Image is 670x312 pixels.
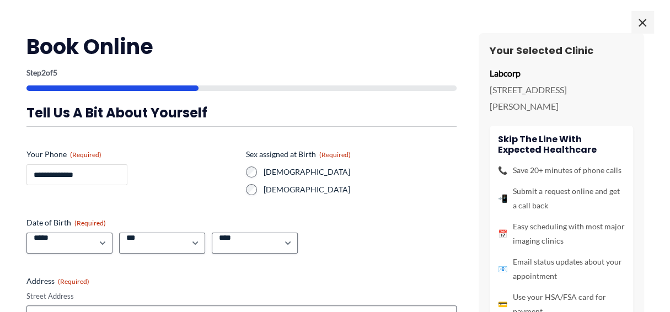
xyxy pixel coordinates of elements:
label: [DEMOGRAPHIC_DATA] [264,184,457,195]
label: Your Phone [26,149,237,160]
span: 📲 [498,191,507,206]
p: [STREET_ADDRESS][PERSON_NAME] [490,82,633,114]
li: Email status updates about your appointment [498,255,625,283]
span: 5 [53,68,57,77]
span: 📞 [498,163,507,177]
span: (Required) [74,219,106,227]
li: Save 20+ minutes of phone calls [498,163,625,177]
span: × [631,11,653,33]
h3: Your Selected Clinic [490,44,633,57]
h2: Book Online [26,33,457,60]
label: [DEMOGRAPHIC_DATA] [264,166,457,177]
span: 💳 [498,297,507,311]
p: Step of [26,69,457,77]
legend: Date of Birth [26,217,106,228]
span: (Required) [58,277,89,286]
span: 📅 [498,227,507,241]
li: Submit a request online and get a call back [498,184,625,213]
span: 📧 [498,262,507,276]
legend: Address [26,276,89,287]
span: 2 [41,68,46,77]
li: Easy scheduling with most major imaging clinics [498,219,625,248]
h3: Tell us a bit about yourself [26,104,457,121]
span: (Required) [319,150,351,159]
span: (Required) [70,150,101,159]
h4: Skip the line with Expected Healthcare [498,134,625,155]
legend: Sex assigned at Birth [246,149,351,160]
label: Street Address [26,291,457,302]
p: Labcorp [490,65,633,82]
